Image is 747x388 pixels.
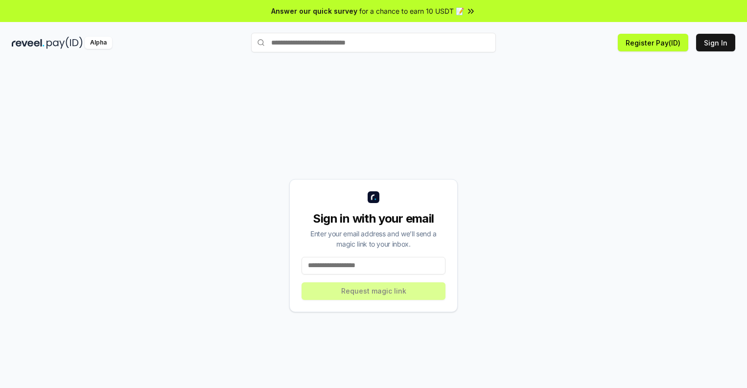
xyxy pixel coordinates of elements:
div: Sign in with your email [302,211,445,227]
span: for a chance to earn 10 USDT 📝 [359,6,464,16]
span: Answer our quick survey [271,6,357,16]
img: pay_id [47,37,83,49]
img: logo_small [368,191,379,203]
button: Register Pay(ID) [618,34,688,51]
div: Alpha [85,37,112,49]
button: Sign In [696,34,735,51]
img: reveel_dark [12,37,45,49]
div: Enter your email address and we’ll send a magic link to your inbox. [302,228,445,249]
